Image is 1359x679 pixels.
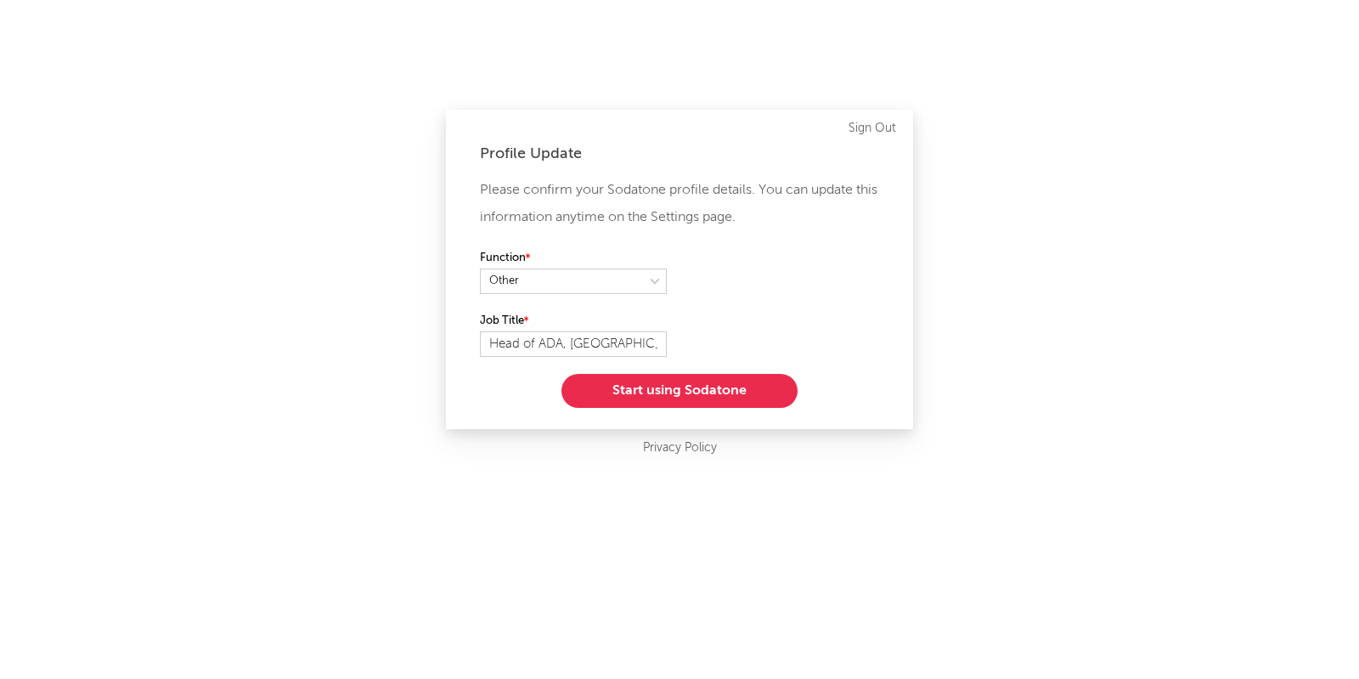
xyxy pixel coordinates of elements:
[480,144,879,164] div: Profile Update
[480,248,667,269] label: Function
[849,118,896,139] a: Sign Out
[643,438,717,459] a: Privacy Policy
[561,374,798,408] button: Start using Sodatone
[480,311,667,331] label: Job Title
[480,177,879,231] p: Please confirm your Sodatone profile details. You can update this information anytime on the Sett...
